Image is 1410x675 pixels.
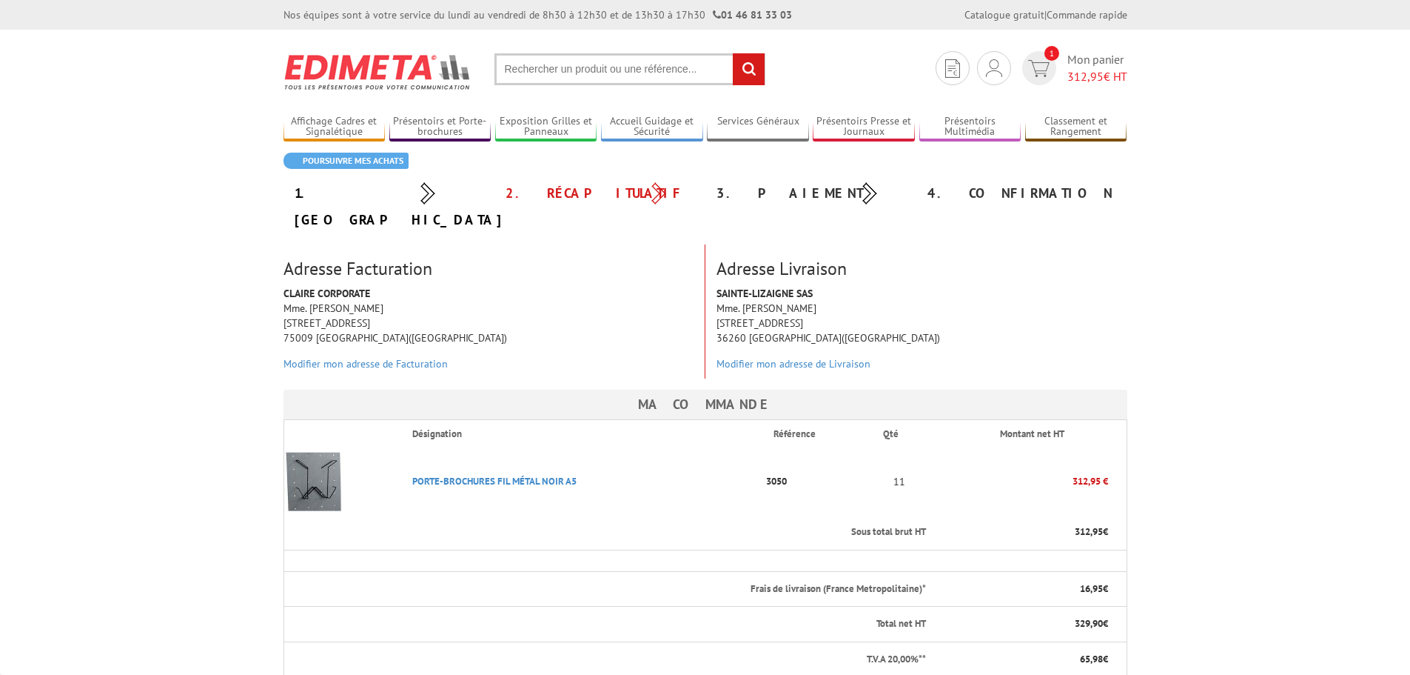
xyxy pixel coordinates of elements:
a: Catalogue gratuit [964,8,1044,21]
div: Mme. [PERSON_NAME] [STREET_ADDRESS] 75009 [GEOGRAPHIC_DATA]([GEOGRAPHIC_DATA]) [272,286,705,379]
th: Référence [762,420,871,448]
td: 11 [871,448,928,515]
a: Modifier mon adresse de Facturation [283,357,448,370]
a: Poursuivre mes achats [283,153,409,169]
th: Désignation [400,420,762,448]
span: 1 [1044,46,1059,61]
th: Qté [871,420,928,448]
input: rechercher [733,53,765,85]
img: devis rapide [1028,60,1050,77]
a: Modifier mon adresse de Livraison [716,357,870,370]
span: 16,95 [1080,582,1103,595]
strong: CLAIRE CORPORATE [283,287,370,300]
img: PORTE-BROCHURES FIL MéTAL NOIR A5 [284,452,343,511]
img: Edimeta [283,44,472,99]
th: Sous total brut HT [283,515,927,550]
p: € [939,582,1107,596]
div: 2. Récapitulatif [494,180,705,207]
span: 312,95 [1067,69,1104,84]
strong: 01 46 81 33 03 [713,8,792,21]
a: Exposition Grilles et Panneaux [495,115,597,139]
a: Services Généraux [707,115,809,139]
a: Commande rapide [1047,8,1127,21]
span: 65,98 [1080,653,1103,665]
a: PORTE-BROCHURES FIL MéTAL NOIR A5 [412,475,577,488]
a: Présentoirs Multimédia [919,115,1021,139]
h3: Adresse Facturation [283,259,694,279]
p: € [939,617,1107,631]
h3: Ma commande [283,390,1127,419]
p: 312,95 € [927,468,1107,494]
th: Total net HT [283,607,927,642]
img: devis rapide [986,59,1002,77]
a: Affichage Cadres et Signalétique [283,115,386,139]
a: Présentoirs et Porte-brochures [389,115,491,139]
div: 4. Confirmation [916,180,1127,207]
div: Mme. [PERSON_NAME] [STREET_ADDRESS] 36260 [GEOGRAPHIC_DATA]([GEOGRAPHIC_DATA]) [705,286,1138,379]
p: Montant net HT [939,428,1124,442]
a: Présentoirs Presse et Journaux [813,115,915,139]
p: 3050 [762,468,871,494]
p: € [939,525,1107,539]
th: Frais de livraison (France Metropolitaine)* [283,571,927,607]
div: | [964,7,1127,22]
p: € [939,653,1107,667]
span: 329,90 [1075,617,1103,630]
img: devis rapide [945,59,960,78]
a: Accueil Guidage et Sécurité [601,115,703,139]
span: € HT [1067,68,1127,85]
div: 3. Paiement [705,180,916,207]
a: Classement et Rangement [1025,115,1127,139]
div: Nos équipes sont à votre service du lundi au vendredi de 8h30 à 12h30 et de 13h30 à 17h30 [283,7,792,22]
strong: SAINTE-LIZAIGNE SAS [716,287,813,300]
span: Mon panier [1067,51,1127,85]
a: 1. [GEOGRAPHIC_DATA] [295,184,505,228]
h3: Adresse Livraison [716,259,1127,279]
span: 312,95 [1075,525,1103,538]
a: devis rapide 1 Mon panier 312,95€ HT [1018,51,1127,85]
input: Rechercher un produit ou une référence... [494,53,765,85]
p: T.V.A 20,00%** [296,653,927,667]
